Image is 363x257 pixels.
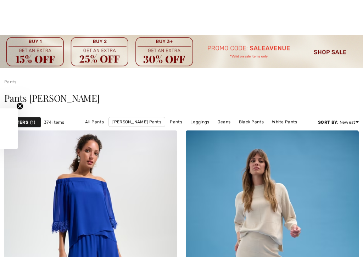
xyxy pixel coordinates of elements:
[268,117,301,127] a: White Pants
[214,117,234,127] a: Jeans
[16,102,23,110] button: Close teaser
[4,92,100,104] span: Pants [PERSON_NAME]
[4,79,17,84] a: Pants
[187,117,213,127] a: Leggings
[44,119,65,125] span: 374 items
[235,117,267,127] a: Black Pants
[147,127,178,136] a: Navy Pants
[108,117,165,127] a: [PERSON_NAME] Pants
[82,117,107,127] a: All Pants
[179,127,235,136] a: [PERSON_NAME] Pants
[10,119,28,125] strong: Filters
[30,119,35,125] span: 1
[318,119,359,125] div: : Newest
[318,120,337,125] strong: Sort By
[166,117,186,127] a: Pants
